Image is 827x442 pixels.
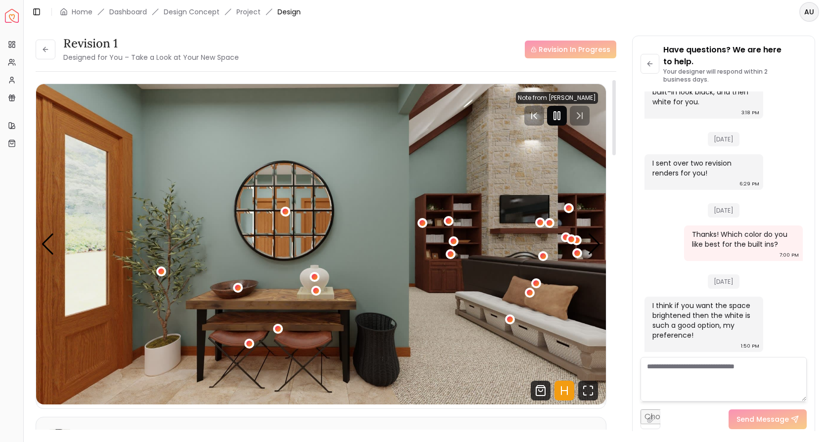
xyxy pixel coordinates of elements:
small: Designed for You – Take a Look at Your New Space [63,52,239,62]
a: Home [72,7,92,17]
div: I think if you want the space brightened then the white is such a good option, my preference! [652,301,753,340]
div: 1:50 PM [741,341,759,351]
li: Design Concept [164,7,220,17]
svg: Pause [551,110,563,122]
span: [DATE] [708,132,739,146]
svg: Shop Products from this design [531,381,551,400]
img: Design Render 1 [36,84,606,404]
div: Note from [PERSON_NAME] [516,92,598,104]
p: Your designer will respond within 2 business days. [663,68,807,84]
span: [DATE] [708,203,739,218]
div: Thanks! Which color do you like best for the built ins? [692,229,793,249]
img: Spacejoy Logo [5,9,19,23]
h3: Revision 1 [63,36,239,51]
div: 6:29 PM [739,179,759,189]
div: I sent over two revision renders for you! [652,158,753,178]
span: AU [800,3,818,21]
svg: Hotspots Toggle [554,381,574,400]
button: AU [799,2,819,22]
div: Next slide [588,233,601,255]
nav: breadcrumb [60,7,301,17]
div: 3:18 PM [741,108,759,118]
div: Carousel [36,84,606,404]
a: Dashboard [109,7,147,17]
a: Spacejoy [5,9,19,23]
div: Previous slide [41,233,54,255]
div: 7:00 PM [780,250,799,260]
div: 1 / 6 [36,84,606,404]
svg: Fullscreen [578,381,598,400]
a: Project [236,7,261,17]
span: [DATE] [708,274,739,289]
span: Design [277,7,301,17]
p: Have questions? We are here to help. [663,44,807,68]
